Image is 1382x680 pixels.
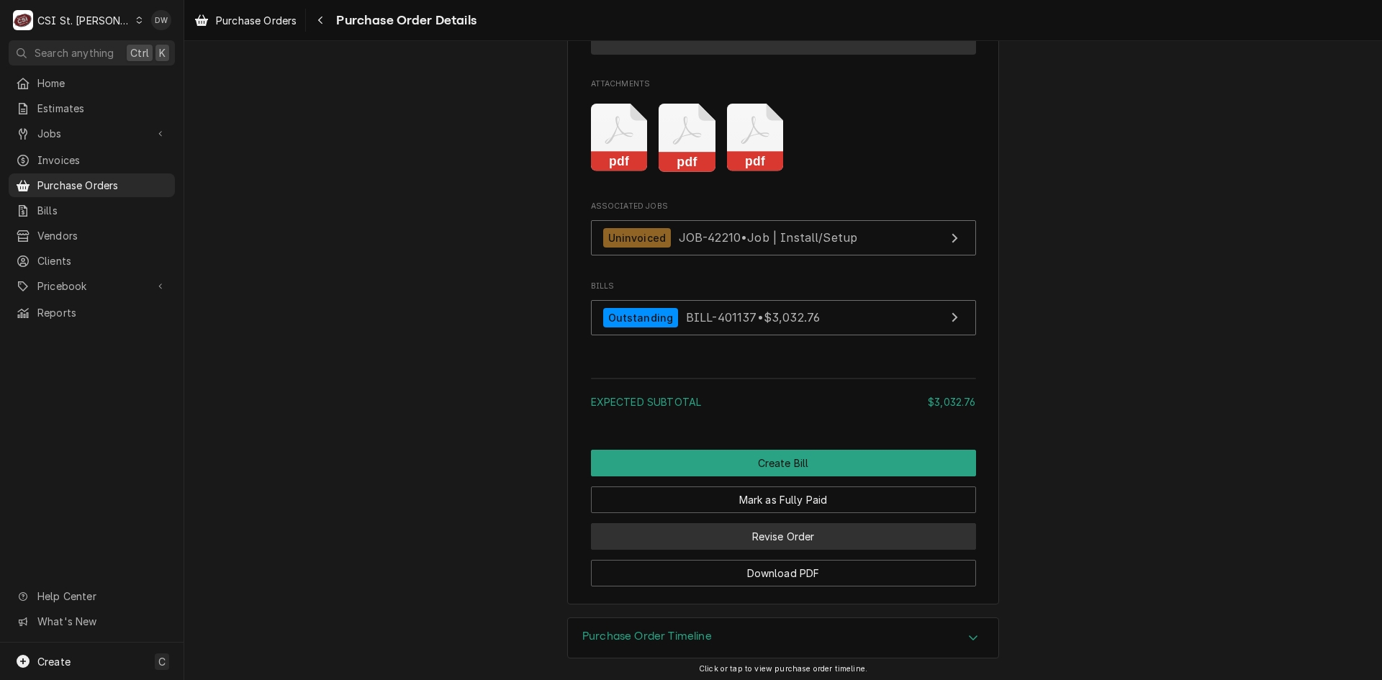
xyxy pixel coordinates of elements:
span: Purchase Order Details [332,11,477,30]
span: Invoices [37,153,168,168]
span: Purchase Orders [37,178,168,193]
div: Purchase Order Timeline [567,617,999,659]
div: Button Group Row [591,450,976,476]
div: CSI St. Louis's Avatar [13,10,33,30]
a: Bills [9,199,175,222]
div: Button Group Row [591,513,976,550]
div: Button Group Row [591,476,976,513]
span: Home [37,76,168,91]
span: What's New [37,614,166,629]
div: C [13,10,33,30]
div: Dyane Weber's Avatar [151,10,171,30]
span: Expected Subtotal [591,396,702,408]
div: Attachments [591,78,976,183]
span: Pricebook [37,278,146,294]
button: pdf [659,104,715,172]
a: View Bill [591,300,976,335]
span: Attachments [591,93,976,183]
h3: Purchase Order Timeline [582,630,712,643]
a: Vendors [9,224,175,248]
div: DW [151,10,171,30]
a: View Job [591,220,976,255]
a: Estimates [9,96,175,120]
span: Clients [37,253,168,268]
button: Revise Order [591,523,976,550]
button: Mark as Fully Paid [591,486,976,513]
span: Bills [37,203,168,218]
div: $3,032.76 [928,394,975,409]
div: Uninvoiced [603,228,672,248]
span: K [159,45,166,60]
a: Go to Help Center [9,584,175,608]
div: Outstanding [603,308,679,327]
a: Go to Jobs [9,122,175,145]
span: Ctrl [130,45,149,60]
button: pdf [591,104,648,172]
button: Create Bill [591,450,976,476]
div: Accordion Header [568,618,998,658]
a: Purchase Orders [189,9,302,32]
span: Reports [37,305,168,320]
div: Button Group Row [591,550,976,586]
span: Vendors [37,228,168,243]
span: Help Center [37,589,166,604]
div: Associated Jobs [591,201,976,263]
a: Home [9,71,175,95]
span: Associated Jobs [591,201,976,212]
span: Estimates [37,101,168,116]
span: Search anything [35,45,114,60]
span: Attachments [591,78,976,90]
button: Search anythingCtrlK [9,40,175,65]
span: Create [37,656,71,668]
div: Button Group [591,450,976,586]
a: Clients [9,249,175,273]
span: C [158,654,166,669]
div: CSI St. [PERSON_NAME] [37,13,131,28]
a: Invoices [9,148,175,172]
span: Bills [591,281,976,292]
div: Subtotal [591,394,976,409]
button: pdf [727,104,784,172]
div: Amount Summary [591,373,976,420]
span: Click or tap to view purchase order timeline. [699,664,867,674]
span: BILL-401137 • $3,032.76 [686,310,820,325]
div: Bills [591,281,976,343]
a: Purchase Orders [9,173,175,197]
a: Go to What's New [9,609,175,633]
span: Purchase Orders [216,13,297,28]
button: Download PDF [591,560,976,586]
a: Reports [9,301,175,325]
a: Go to Pricebook [9,274,175,298]
span: JOB-42210 • Job | Install/Setup [679,230,858,245]
button: Accordion Details Expand Trigger [568,618,998,658]
span: Jobs [37,126,146,141]
button: Navigate back [309,9,332,32]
